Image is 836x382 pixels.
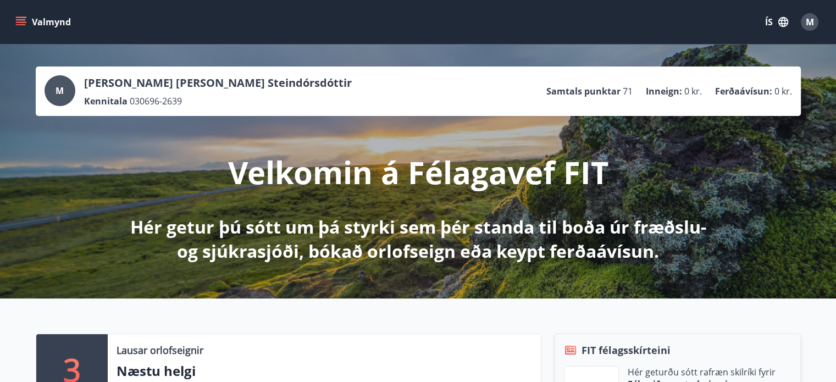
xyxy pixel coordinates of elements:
[796,9,823,35] button: M
[546,85,621,97] p: Samtals punktar
[84,95,128,107] p: Kennitala
[56,85,64,97] span: M
[117,343,203,357] p: Lausar orlofseignir
[623,85,633,97] span: 71
[84,75,352,91] p: [PERSON_NAME] [PERSON_NAME] Steindórsdóttir
[774,85,792,97] span: 0 kr.
[715,85,772,97] p: Ferðaávísun :
[806,16,814,28] span: M
[128,215,708,263] p: Hér getur þú sótt um þá styrki sem þér standa til boða úr fræðslu- og sjúkrasjóði, bókað orlofsei...
[684,85,702,97] span: 0 kr.
[759,12,794,32] button: ÍS
[228,151,608,193] p: Velkomin á Félagavef FIT
[646,85,682,97] p: Inneign :
[130,95,182,107] span: 030696-2639
[13,12,75,32] button: menu
[582,343,671,357] span: FIT félagsskírteini
[117,362,532,380] p: Næstu helgi
[628,366,776,378] p: Hér geturðu sótt rafræn skilríki fyrir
